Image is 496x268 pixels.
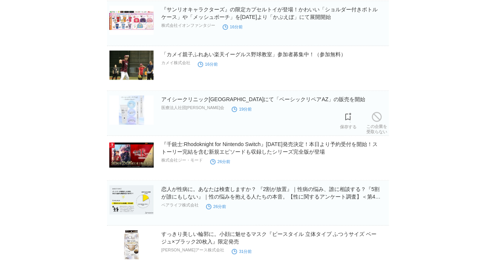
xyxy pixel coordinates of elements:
p: カメイ株式会社 [161,60,190,66]
p: 医療法人社団[PERSON_NAME]会 [161,105,224,111]
img: 恋人が性病に。あなたは検査しますか？ 『2割が放置』｜性病の悩み、誰に相談する？『5割が誰にもしない』｜性の悩みを抱える人たちの本音。【性に関するアンケート調査】＜第4弾＞ [109,185,154,215]
a: 『サンリオキャラクターズ』の限定カプセルトイが登場！かわいい「ショルダー付きボトルケース」や「メッシュポーチ」を[DATE]より「かぷえぼ」にて展開開始 [161,6,378,20]
time: 26分前 [206,204,226,209]
time: 16分前 [223,25,243,29]
p: ペアライフ株式会社 [161,202,199,208]
p: 株式会社イオンファンタジー [161,23,215,28]
img: 『千銃士:Rhodoknight for Nintendo Switch』2026年2月26日(木)発売決定！本日より予約受付を開始！ストーリー完結を含む新規エピソードも収録したシリーズ完全版が登場 [109,140,154,170]
img: 『サンリオキャラクターズ』の限定カプセルトイが登場！かわいい「ショルダー付きボトルケース」や「メッシュポーチ」を10月15日（水）より「かぷえぼ」にて展開開始 [109,6,154,35]
time: 16分前 [198,62,218,66]
a: 保存する [340,111,357,129]
img: アイシークリニック新宿院にて「ベーシックリペアAZ」の販売を開始 [109,95,154,125]
time: 31分前 [232,249,252,254]
p: [PERSON_NAME]アース株式会社 [161,247,224,253]
a: アイシークリニック[GEOGRAPHIC_DATA]にて「ベーシックリペアAZ」の販売を開始 [161,96,366,102]
p: 株式会社ジー・モード [161,157,203,163]
a: すっきり美しい輪郭に。小顔に魅せるマスク『ビースタイル 立体タイプ ふつうサイズ ベージュ×ブラック20枚入』限定発売 [161,231,377,245]
a: 『千銃士:Rhodoknight for Nintendo Switch』[DATE]発売決定！本日より予約受付を開始！ストーリー完結を含む新規エピソードも収録したシリーズ完全版が登場 [161,141,378,155]
a: 「カメイ親子ふれあい楽天イーグルス野球教室」参加者募集中！（参加無料） [161,51,346,57]
a: 恋人が性病に。あなたは検査しますか？ 『2割が放置』｜性病の悩み、誰に相談する？『5割が誰にもしない』｜性の悩みを抱える人たちの本音。【性に関するアンケート調査】＜第4弾＞ [161,186,381,207]
time: 19分前 [232,107,252,111]
time: 26分前 [210,159,230,164]
img: すっきり美しい輪郭に。小顔に魅せるマスク『ビースタイル 立体タイプ ふつうサイズ ベージュ×ブラック20枚入』限定発売 [109,230,154,260]
a: この企業を受取らない [366,110,387,134]
img: 「カメイ親子ふれあい楽天イーグルス野球教室」参加者募集中！（参加無料） [109,51,154,80]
